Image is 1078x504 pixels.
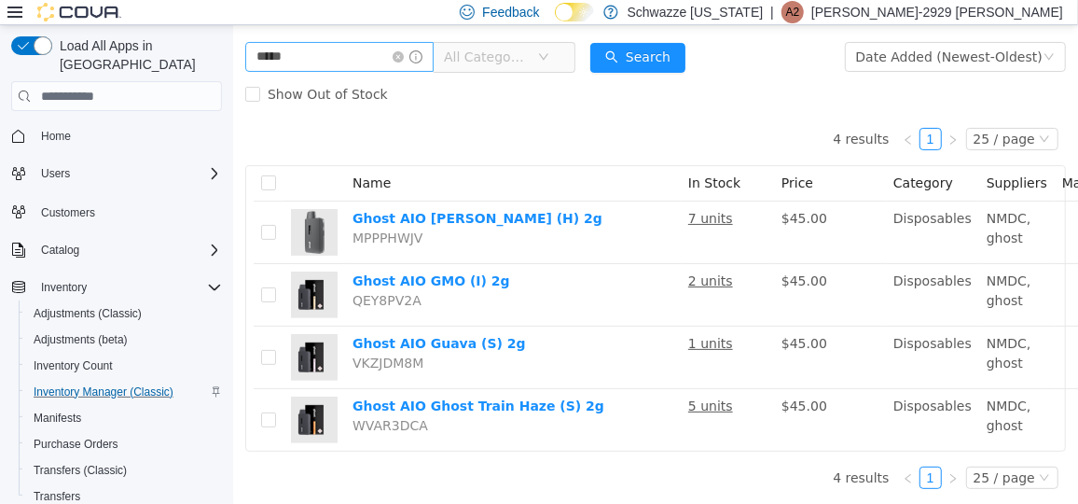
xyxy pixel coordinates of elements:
span: Manufacturer [829,150,917,165]
i: icon: left [670,448,681,459]
span: Customers [41,205,95,220]
span: Users [34,162,222,185]
span: Purchase Orders [34,437,118,452]
span: Show Out of Stock [27,62,162,77]
a: Ghost AIO Guava (S) 2g [119,311,293,326]
u: 5 units [455,373,500,388]
span: MPPPHWJV [119,205,189,220]
button: Purchase Orders [19,431,229,457]
i: icon: right [714,109,726,120]
button: Catalog [34,239,87,261]
span: Home [41,129,71,144]
span: VKZJDM8M [119,330,190,345]
button: Users [34,162,77,185]
span: Users [41,166,70,181]
li: 1 [686,441,709,464]
span: Category [660,150,720,165]
li: Previous Page [664,441,686,464]
input: Dark Mode [555,3,594,22]
span: Manifests [34,411,81,426]
a: Transfers (Classic) [26,459,134,482]
img: Ghost AIO Ghost Train Haze (S) 2g hero shot [58,371,104,418]
u: 2 units [455,248,500,263]
li: 1 [686,103,709,125]
span: Transfers (Classic) [34,463,127,478]
span: Purchase Orders [26,433,222,455]
img: Cova [37,3,121,21]
span: $45.00 [548,248,594,263]
span: Load All Apps in [GEOGRAPHIC_DATA] [52,36,222,74]
td: Disposables [653,239,746,301]
a: Ghost AIO GMO (I) 2g [119,248,277,263]
td: Disposables [653,176,746,239]
button: Inventory Manager (Classic) [19,379,229,405]
p: Schwazze [US_STATE] [628,1,764,23]
i: icon: down [305,26,316,39]
img: Ghost AIO GMO (I) 2g hero shot [58,246,104,293]
i: icon: left [670,109,681,120]
div: 25 / page [740,442,802,463]
span: A2 [786,1,800,23]
span: Home [34,124,222,147]
span: Inventory [41,280,87,295]
span: Customers [34,200,222,223]
div: Date Added (Newest-Oldest) [623,18,809,46]
a: 1 [687,442,708,463]
span: Inventory [34,276,222,299]
td: Disposables [653,301,746,364]
i: icon: close-circle [159,26,171,37]
a: Adjustments (Classic) [26,302,149,325]
i: icon: down [806,447,817,460]
img: Ghost AIO Pinkman (H) 2g hero shot [58,184,104,231]
a: Ghost AIO Ghost Train Haze (S) 2g [119,373,371,388]
li: Previous Page [664,103,686,125]
button: Inventory Count [19,353,229,379]
span: Feedback [482,3,539,21]
button: Adjustments (Classic) [19,301,229,327]
u: 1 units [455,311,500,326]
a: Adjustments (beta) [26,329,135,351]
span: QEY8PV2A [119,268,188,283]
span: NMDC, ghost [753,248,798,283]
span: $45.00 [548,311,594,326]
span: $45.00 [548,186,594,201]
span: Catalog [34,239,222,261]
span: In Stock [455,150,507,165]
u: 7 units [455,186,500,201]
p: [PERSON_NAME]-2929 [PERSON_NAME] [811,1,1063,23]
span: Inventory Count [26,355,222,377]
td: Disposables [653,364,746,426]
span: Inventory Count [34,358,113,373]
i: icon: right [714,448,726,459]
span: Transfers [34,489,80,504]
button: Catalog [4,237,229,263]
a: Customers [34,202,103,224]
li: Next Page [709,103,731,125]
li: 4 results [600,441,656,464]
span: Adjustments (Classic) [34,306,142,321]
a: Inventory Count [26,355,120,377]
span: $45.00 [548,373,594,388]
i: icon: down [806,108,817,121]
button: Home [4,122,229,149]
a: Home [34,125,78,147]
span: Adjustments (beta) [26,329,222,351]
i: icon: down [810,26,822,39]
span: Dark Mode [555,21,556,22]
button: Adjustments (beta) [19,327,229,353]
span: NMDC, ghost [753,373,798,408]
div: Adrian-2929 Telles [781,1,804,23]
button: Manifests [19,405,229,431]
span: Name [119,150,158,165]
button: Transfers (Classic) [19,457,229,483]
span: Adjustments (Classic) [26,302,222,325]
img: Ghost AIO Guava (S) 2g hero shot [58,309,104,356]
button: Users [4,161,229,187]
span: Inventory Manager (Classic) [26,381,222,403]
button: icon: searchSearch [357,18,452,48]
span: NMDC, ghost [753,311,798,345]
span: Price [548,150,580,165]
span: WVAR3DCA [119,393,195,408]
p: | [770,1,774,23]
i: icon: info-circle [176,25,189,38]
